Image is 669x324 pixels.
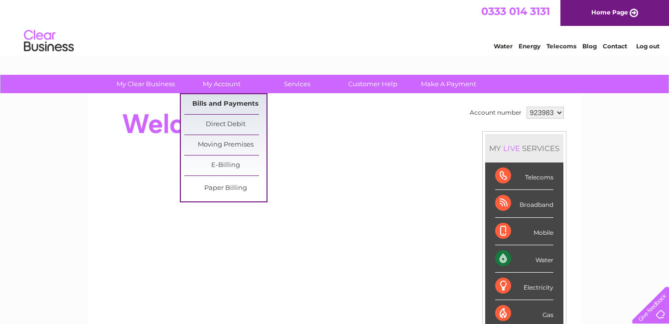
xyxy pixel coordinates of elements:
[582,42,597,50] a: Blog
[603,42,627,50] a: Contact
[636,42,660,50] a: Log out
[332,75,414,93] a: Customer Help
[105,75,187,93] a: My Clear Business
[495,245,553,273] div: Water
[546,42,576,50] a: Telecoms
[519,42,540,50] a: Energy
[184,135,267,155] a: Moving Premises
[407,75,490,93] a: Make A Payment
[184,178,267,198] a: Paper Billing
[184,115,267,135] a: Direct Debit
[495,218,553,245] div: Mobile
[467,104,524,121] td: Account number
[495,273,553,300] div: Electricity
[494,42,513,50] a: Water
[481,5,550,17] a: 0333 014 3131
[501,144,522,153] div: LIVE
[23,26,74,56] img: logo.png
[495,190,553,217] div: Broadband
[180,75,263,93] a: My Account
[184,94,267,114] a: Bills and Payments
[184,156,267,175] a: E-Billing
[485,134,563,162] div: MY SERVICES
[495,162,553,190] div: Telecoms
[100,5,570,48] div: Clear Business is a trading name of Verastar Limited (registered in [GEOGRAPHIC_DATA] No. 3667643...
[256,75,338,93] a: Services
